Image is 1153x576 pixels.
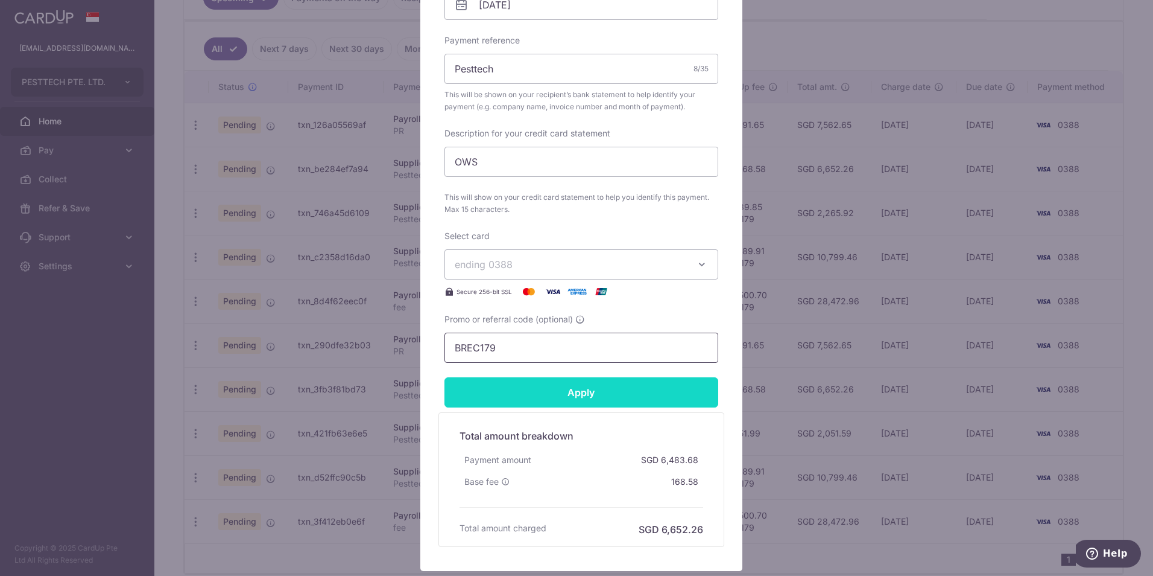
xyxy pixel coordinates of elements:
div: 8/35 [693,63,709,75]
span: This will be shown on your recipient’s bank statement to help identify your payment (e.g. company... [444,89,718,113]
div: 168.58 [666,471,703,493]
img: Mastercard [517,284,541,299]
span: This will show on your credit card statement to help you identify this payment. Max 15 characters. [444,191,718,216]
h5: Total amount breakdown [460,429,703,443]
span: ending 0388 [455,258,513,270]
img: American Express [565,284,589,299]
label: Payment reference [444,34,520,46]
span: Promo or referral code (optional) [444,313,573,325]
img: Visa [541,284,565,299]
div: SGD 6,483.68 [636,449,703,471]
input: Apply [444,377,718,408]
h6: SGD 6,652.26 [639,522,703,537]
label: Description for your credit card statement [444,127,610,139]
span: Base fee [464,476,499,488]
button: ending 0388 [444,249,718,280]
span: Secure 256-bit SSL [456,287,512,296]
iframe: Opens a widget where you can find more information [1076,540,1141,570]
img: UnionPay [589,284,613,299]
h6: Total amount charged [460,522,546,534]
div: Payment amount [460,449,536,471]
label: Select card [444,230,490,242]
